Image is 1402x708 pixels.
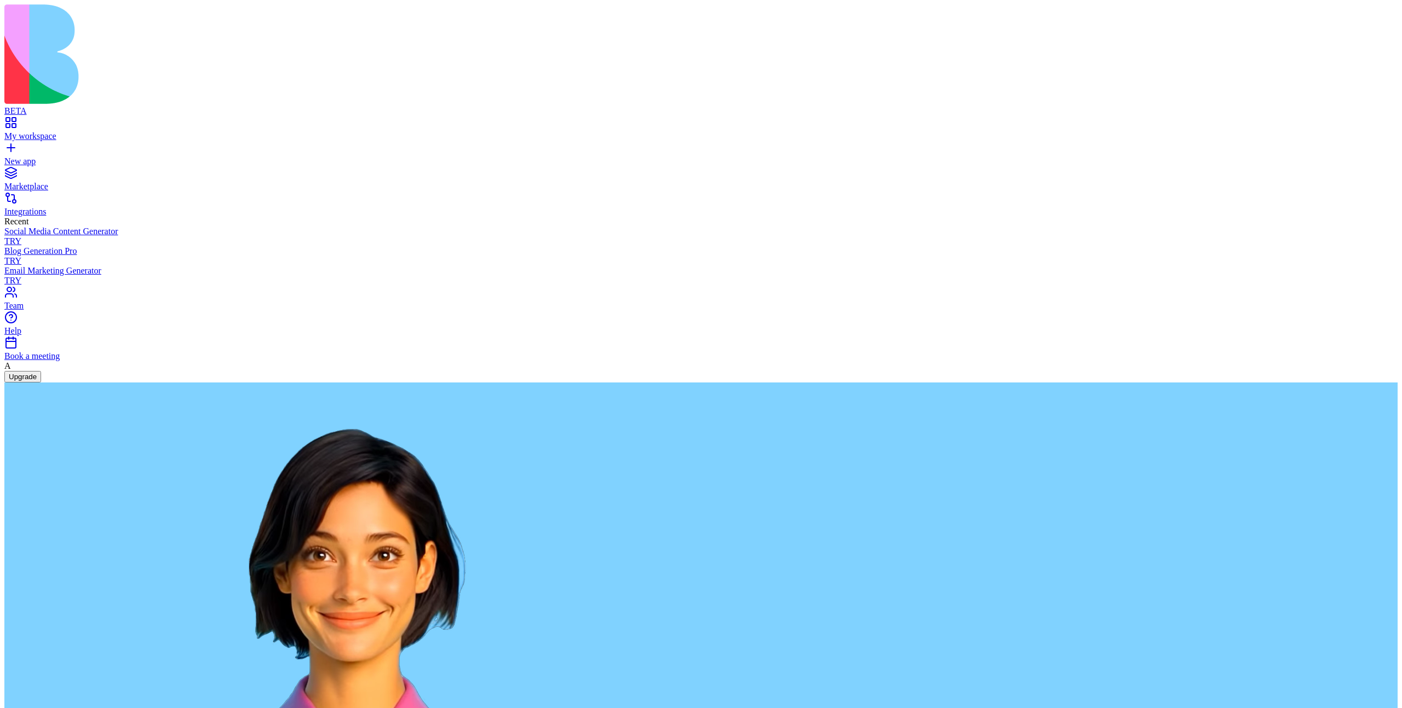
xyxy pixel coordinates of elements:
a: Help [4,316,1398,336]
div: Blog Generation Pro [4,246,1398,256]
div: My workspace [4,131,1398,141]
a: Book a meeting [4,341,1398,361]
div: New app [4,156,1398,166]
a: Marketplace [4,172,1398,191]
div: Marketplace [4,182,1398,191]
div: TRY [4,256,1398,266]
a: Integrations [4,197,1398,217]
div: BETA [4,106,1398,116]
div: Team [4,301,1398,311]
button: Upgrade [4,371,41,382]
span: A [4,361,11,370]
a: Social Media Content GeneratorTRY [4,227,1398,246]
a: New app [4,147,1398,166]
div: Book a meeting [4,351,1398,361]
a: Team [4,291,1398,311]
div: TRY [4,276,1398,286]
a: Email Marketing GeneratorTRY [4,266,1398,286]
div: Help [4,326,1398,336]
div: Integrations [4,207,1398,217]
div: Social Media Content Generator [4,227,1398,236]
a: BETA [4,96,1398,116]
img: logo [4,4,445,104]
a: Upgrade [4,372,41,381]
span: Recent [4,217,28,226]
div: TRY [4,236,1398,246]
a: Blog Generation ProTRY [4,246,1398,266]
a: My workspace [4,121,1398,141]
div: Email Marketing Generator [4,266,1398,276]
